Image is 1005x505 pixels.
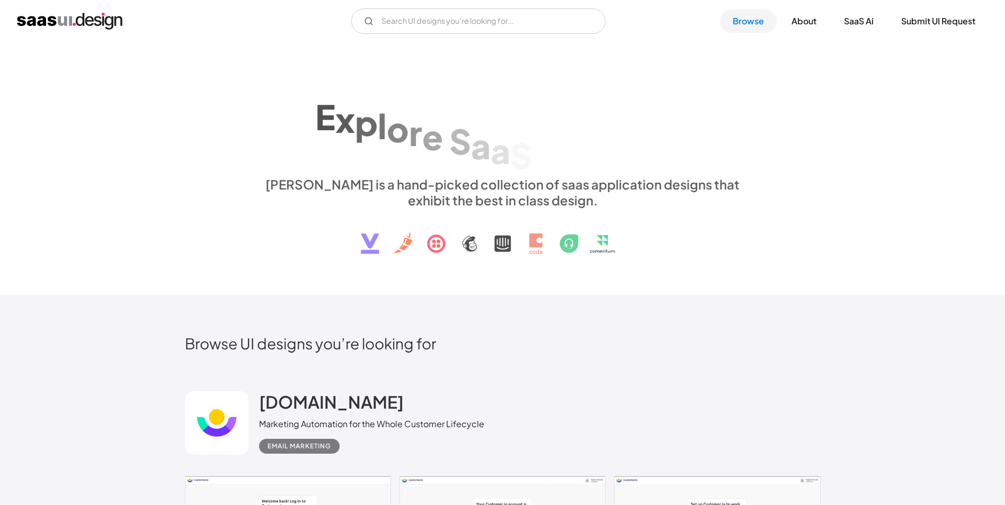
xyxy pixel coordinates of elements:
[387,109,409,150] div: o
[335,99,355,140] div: x
[315,96,335,137] div: E
[17,13,122,30] a: home
[259,84,746,166] h1: Explore SaaS UI design patterns & interactions.
[422,116,443,157] div: e
[378,105,387,146] div: l
[259,391,404,418] a: [DOMAIN_NAME]
[185,334,821,353] h2: Browse UI designs you’re looking for
[259,418,484,430] div: Marketing Automation for the Whole Customer Lifecycle
[491,130,510,171] div: a
[471,125,491,166] div: a
[259,391,404,412] h2: [DOMAIN_NAME]
[449,121,471,161] div: S
[510,135,532,176] div: S
[342,208,663,263] img: text, icon, saas logo
[355,102,378,143] div: p
[268,440,331,453] div: Email Marketing
[351,8,606,34] input: Search UI designs you're looking for...
[351,8,606,34] form: Email Form
[779,10,829,33] a: About
[409,113,422,154] div: r
[888,10,988,33] a: Submit UI Request
[259,176,746,208] div: [PERSON_NAME] is a hand-picked collection of saas application designs that exhibit the best in cl...
[720,10,777,33] a: Browse
[831,10,886,33] a: SaaS Ai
